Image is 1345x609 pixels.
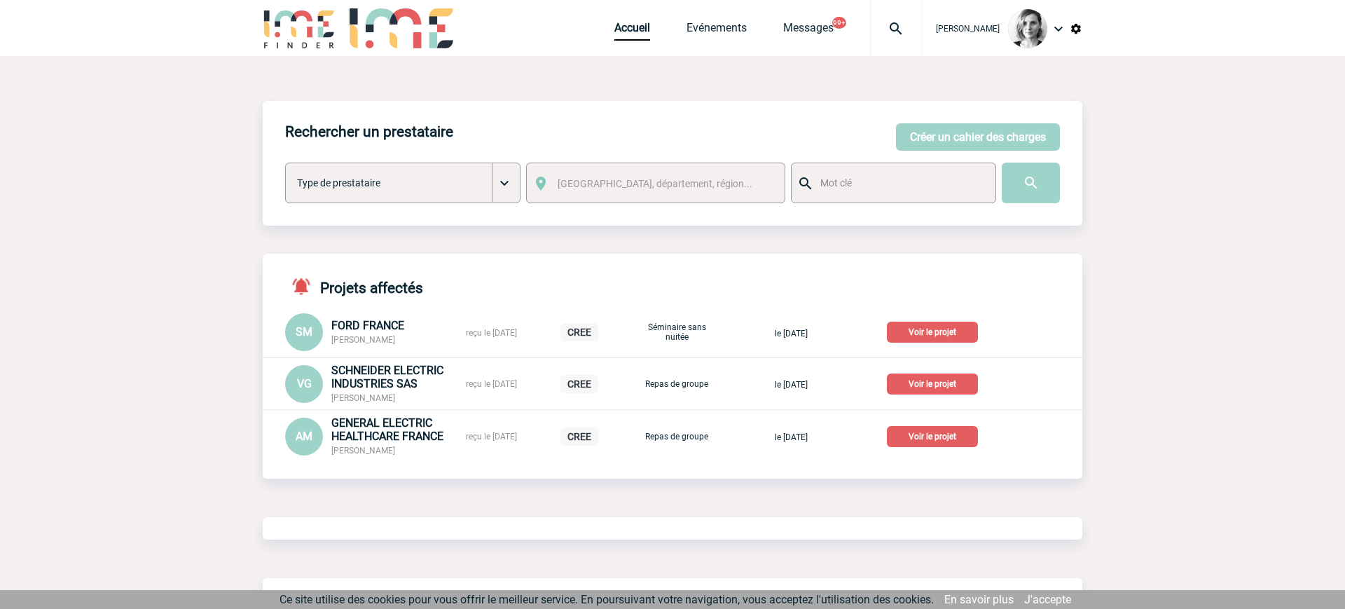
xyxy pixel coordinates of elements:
a: Voir le projet [887,324,984,338]
h4: Rechercher un prestataire [285,123,453,140]
span: [GEOGRAPHIC_DATA], département, région... [558,178,752,189]
p: CREE [560,375,598,393]
img: IME-Finder [263,8,336,48]
span: reçu le [DATE] [466,328,517,338]
span: VG [297,377,312,390]
p: Voir le projet [887,322,978,343]
span: le [DATE] [775,432,808,442]
img: 103019-1.png [1008,9,1047,48]
p: Repas de groupe [642,432,712,442]
input: Submit [1002,163,1060,203]
img: notifications-active-24-px-r.png [291,276,320,296]
span: reçu le [DATE] [466,432,517,442]
input: Mot clé [817,174,983,192]
a: Evénements [687,21,747,41]
span: SM [296,325,312,338]
p: CREE [560,323,598,341]
span: [PERSON_NAME] [936,24,1000,34]
p: CREE [560,427,598,446]
p: Repas de groupe [642,379,712,389]
a: Voir le projet [887,376,984,390]
span: reçu le [DATE] [466,379,517,389]
span: le [DATE] [775,329,808,338]
a: J'accepte [1024,593,1071,606]
span: GENERAL ELECTRIC HEALTHCARE FRANCE [331,416,443,443]
a: Accueil [614,21,650,41]
span: [PERSON_NAME] [331,393,395,403]
span: Ce site utilise des cookies pour vous offrir le meilleur service. En poursuivant votre navigation... [280,593,934,606]
span: AM [296,430,312,443]
span: [PERSON_NAME] [331,446,395,456]
p: Voir le projet [887,374,978,395]
button: 99+ [832,17,846,29]
span: [PERSON_NAME] [331,335,395,345]
span: SCHNEIDER ELECTRIC INDUSTRIES SAS [331,364,443,390]
a: Voir le projet [887,429,984,442]
h4: Projets affectés [285,276,423,296]
p: Séminaire sans nuitée [642,322,712,342]
a: Messages [783,21,834,41]
a: En savoir plus [944,593,1014,606]
span: FORD FRANCE [331,319,404,332]
span: le [DATE] [775,380,808,390]
p: Voir le projet [887,426,978,447]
